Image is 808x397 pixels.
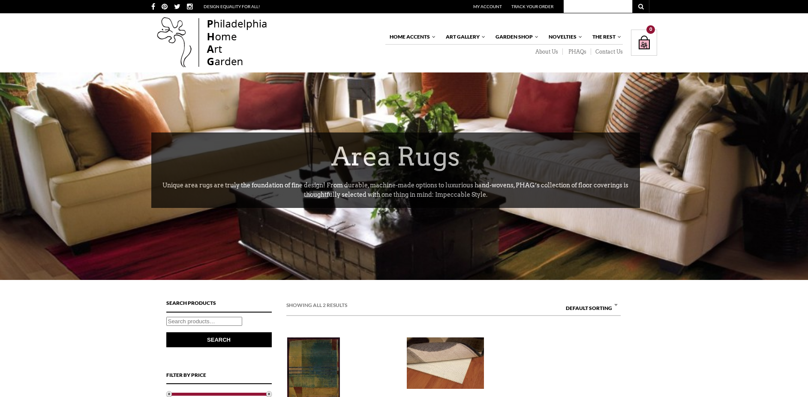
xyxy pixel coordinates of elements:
[646,25,655,34] div: 0
[151,132,640,180] h1: Area Rugs
[562,300,621,317] span: Default sorting
[286,301,347,310] em: Showing all 2 results
[166,332,272,347] button: Search
[166,299,272,313] h4: Search Products
[442,30,486,44] a: Art Gallery
[166,317,242,326] input: Search products…
[562,300,621,312] span: Default sorting
[530,48,563,55] a: About Us
[166,371,272,385] h4: Filter by price
[151,180,640,208] p: Unique area rugs are truly the foundation of fine design! From durable, machine-made options to l...
[385,30,436,44] a: Home Accents
[511,4,553,9] a: Track Your Order
[491,30,539,44] a: Garden Shop
[473,4,502,9] a: My Account
[591,48,623,55] a: Contact Us
[588,30,622,44] a: The Rest
[544,30,583,44] a: Novelties
[563,48,591,55] a: PHAQs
